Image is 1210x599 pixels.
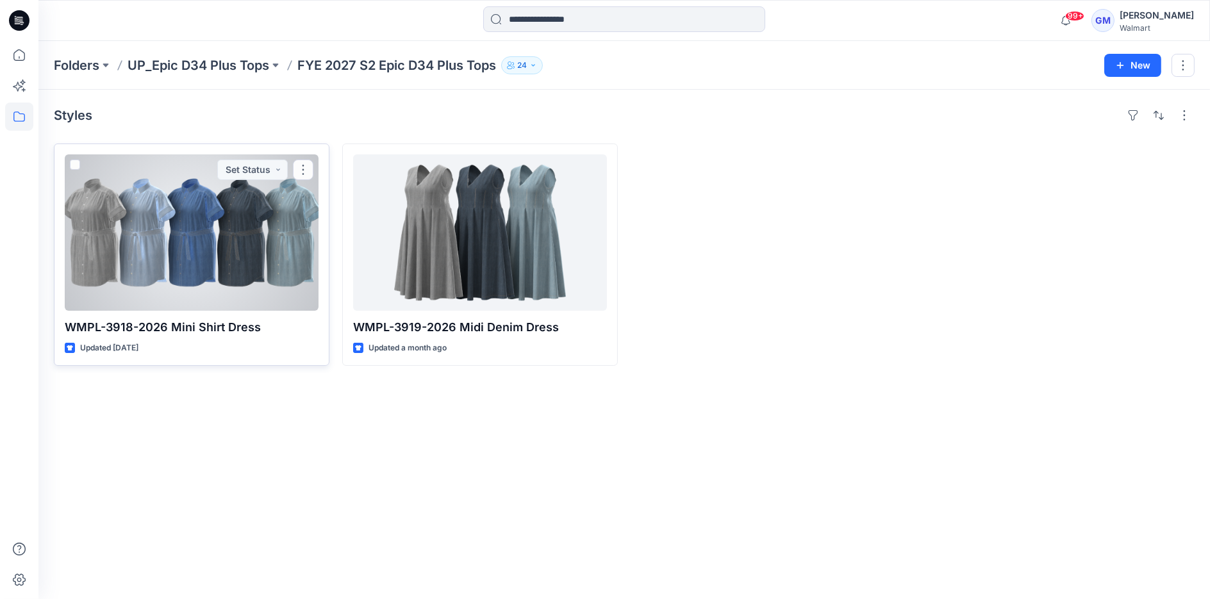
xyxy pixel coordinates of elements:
h4: Styles [54,108,92,123]
div: GM [1091,9,1115,32]
span: 99+ [1065,11,1084,21]
p: WMPL-3919-2026 Midi Denim Dress [353,318,607,336]
button: 24 [501,56,543,74]
p: WMPL-3918-2026 Mini Shirt Dress [65,318,319,336]
a: WMPL-3919-2026 Midi Denim Dress [353,154,607,311]
a: Folders [54,56,99,74]
button: New [1104,54,1161,77]
p: Updated a month ago [369,341,447,355]
div: Walmart [1120,23,1194,33]
p: Updated [DATE] [80,341,138,355]
a: UP_Epic D34 Plus Tops [128,56,269,74]
div: [PERSON_NAME] [1120,8,1194,23]
p: 24 [517,58,527,72]
p: FYE 2027 S2 Epic D34 Plus Tops [297,56,496,74]
a: WMPL-3918-2026 Mini Shirt Dress [65,154,319,311]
